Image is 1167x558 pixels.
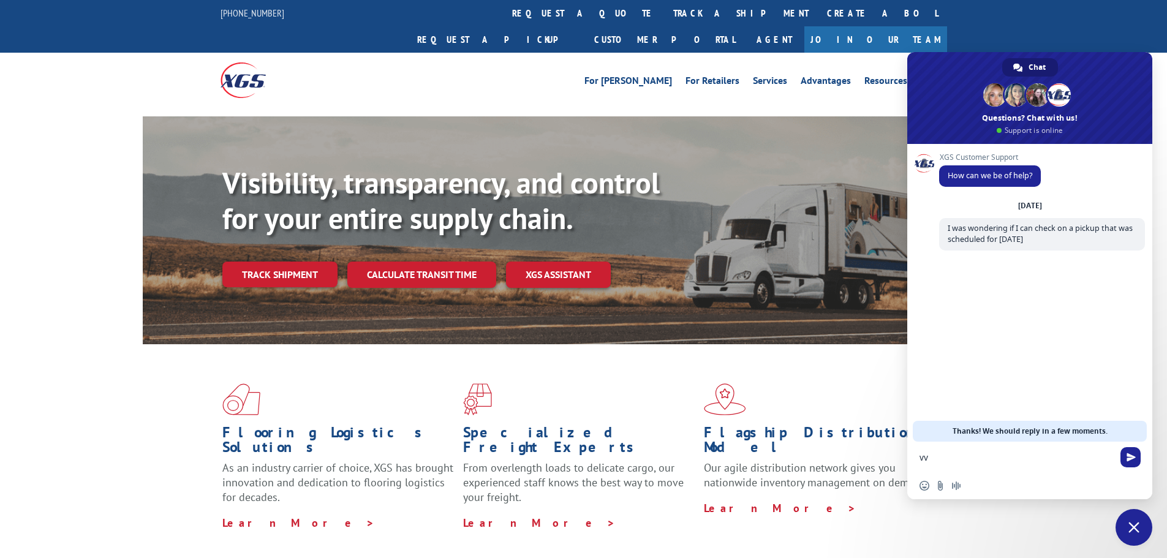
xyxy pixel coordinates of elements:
[585,26,744,53] a: Customer Portal
[704,461,929,489] span: Our agile distribution network gives you nationwide inventory management on demand.
[951,481,961,491] span: Audio message
[935,481,945,491] span: Send a file
[222,262,338,287] a: Track shipment
[744,26,804,53] a: Agent
[704,383,746,415] img: xgs-icon-flagship-distribution-model-red
[222,461,453,504] span: As an industry carrier of choice, XGS has brought innovation and dedication to flooring logistics...
[463,425,695,461] h1: Specialized Freight Experts
[463,383,492,415] img: xgs-icon-focused-on-flooring-red
[1116,509,1152,546] div: Close chat
[753,76,787,89] a: Services
[506,262,611,288] a: XGS ASSISTANT
[584,76,672,89] a: For [PERSON_NAME]
[804,26,947,53] a: Join Our Team
[953,421,1108,442] span: Thanks! We should reply in a few moments.
[864,76,907,89] a: Resources
[408,26,585,53] a: Request a pickup
[948,170,1032,181] span: How can we be of help?
[347,262,496,288] a: Calculate transit time
[939,153,1041,162] span: XGS Customer Support
[1120,447,1141,467] span: Send
[463,461,695,515] p: From overlength loads to delicate cargo, our experienced staff knows the best way to move your fr...
[221,7,284,19] a: [PHONE_NUMBER]
[948,223,1133,244] span: I was wondering if I can check on a pickup that was scheduled for [DATE]
[920,481,929,491] span: Insert an emoji
[222,164,660,237] b: Visibility, transparency, and control for your entire supply chain.
[685,76,739,89] a: For Retailers
[704,501,856,515] a: Learn More >
[222,425,454,461] h1: Flooring Logistics Solutions
[920,452,1113,463] textarea: Compose your message...
[704,425,935,461] h1: Flagship Distribution Model
[801,76,851,89] a: Advantages
[463,516,616,530] a: Learn More >
[222,516,375,530] a: Learn More >
[1029,58,1046,77] span: Chat
[222,383,260,415] img: xgs-icon-total-supply-chain-intelligence-red
[1002,58,1058,77] div: Chat
[1018,202,1042,209] div: [DATE]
